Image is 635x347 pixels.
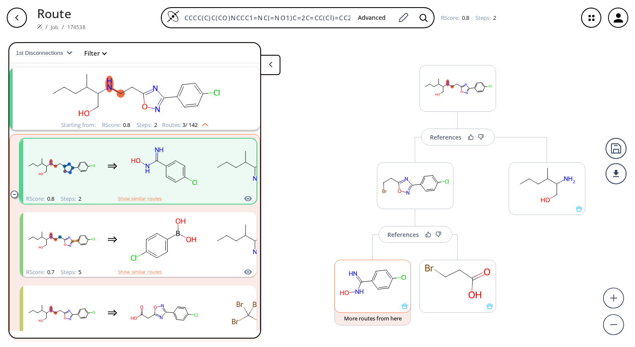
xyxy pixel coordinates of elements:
span: 2 [492,14,496,22]
span: 0.7 [46,268,54,276]
div: RScore : [26,269,54,275]
svg: CCCC(C)C(N)CO [210,140,286,193]
span: 0.8 [461,14,469,22]
svg: N=C(NO)c1ccc(Cl)cc1 [335,260,411,303]
p: Route [37,4,85,22]
svg: Clc1ccc(-c2noc(CCBr)n2)cc1 [377,163,453,206]
svg: CCCC(C)C(CO)NCCc1nc(-c2ccc(Cl)cc2)no1 [25,67,244,120]
span: 2 [153,121,157,129]
button: Show similar routes [118,195,162,202]
svg: CCCC(C)C(CO)NCCc1nc(-c2ccc(Cl)cc2)no1 [23,287,99,339]
img: Up [197,120,208,126]
button: Advanced [351,10,392,26]
button: Show similar routes [118,268,162,276]
button: References [421,129,495,145]
span: 0.8 [122,121,130,129]
li: / [45,22,48,31]
span: 3 / 142 [182,122,197,128]
div: References [430,134,462,140]
a: Job [51,24,58,31]
svg: O=C(O)CCBr [420,260,496,303]
span: 5 [77,268,81,276]
button: 1st Disconnections [16,43,79,63]
div: Starting from: [61,122,96,128]
div: Steps : [61,269,81,275]
span: 0.8 [46,195,54,202]
svg: BrC(Br)(Br)Br [210,287,286,339]
div: Steps : [136,122,157,128]
svg: CCCC(C)C(N)CO [509,163,585,206]
div: RScore : [441,15,469,21]
img: Spaya logo [37,24,42,29]
span: 1st Disconnections [16,50,67,56]
button: References [379,226,452,243]
button: More routes from here [334,307,411,325]
button: Filter [79,50,106,56]
div: RScore : [26,196,54,202]
img: Logo Spaya [167,10,179,23]
svg: OB(O)c1ccc(Cl)cc1 [126,213,202,266]
li: / [62,22,64,31]
svg: CCCC(C)C(CO)NCCc1nc(-c2ccc(Cl)cc2)no1 [23,140,99,193]
span: 2 [77,195,81,202]
svg: N=C(NO)c1ccc(Cl)cc1 [126,140,202,193]
svg: O=C(O)Cc1nc(-c2ccc(Cl)cc2)no1 [126,287,202,339]
div: Routes: [162,122,208,128]
div: References [387,232,419,237]
svg: CCCC(C)C(CO)NCCc1nc(-c2ccc(Cl)cc2)no1 [23,213,99,266]
input: Enter SMILES [179,13,351,22]
svg: CCCC(C)C(N)CO [210,213,286,266]
div: Steps : [475,15,496,21]
div: RScore : [102,122,130,128]
a: 174538 [67,24,85,31]
div: Steps : [61,196,81,202]
svg: CCCC(C)C(CO)NCCc1nc(-c2ccc(Cl)cc2)no1 [420,65,496,108]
